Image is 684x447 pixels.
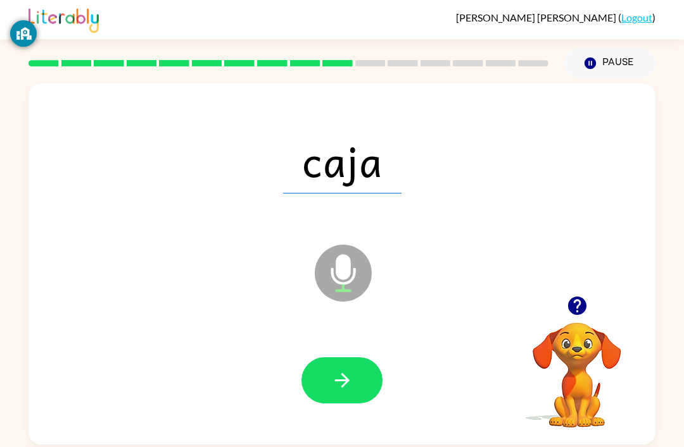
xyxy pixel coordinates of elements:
[28,5,99,33] img: Literably
[621,11,652,23] a: Logout
[456,11,618,23] span: [PERSON_NAME] [PERSON_NAME]
[10,20,37,47] button: GoGuardian Privacy Information
[514,303,640,429] video: Your browser must support playing .mp4 files to use Literably. Please try using another browser.
[564,49,655,78] button: Pause
[456,11,655,23] div: ( )
[283,128,402,193] span: caja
